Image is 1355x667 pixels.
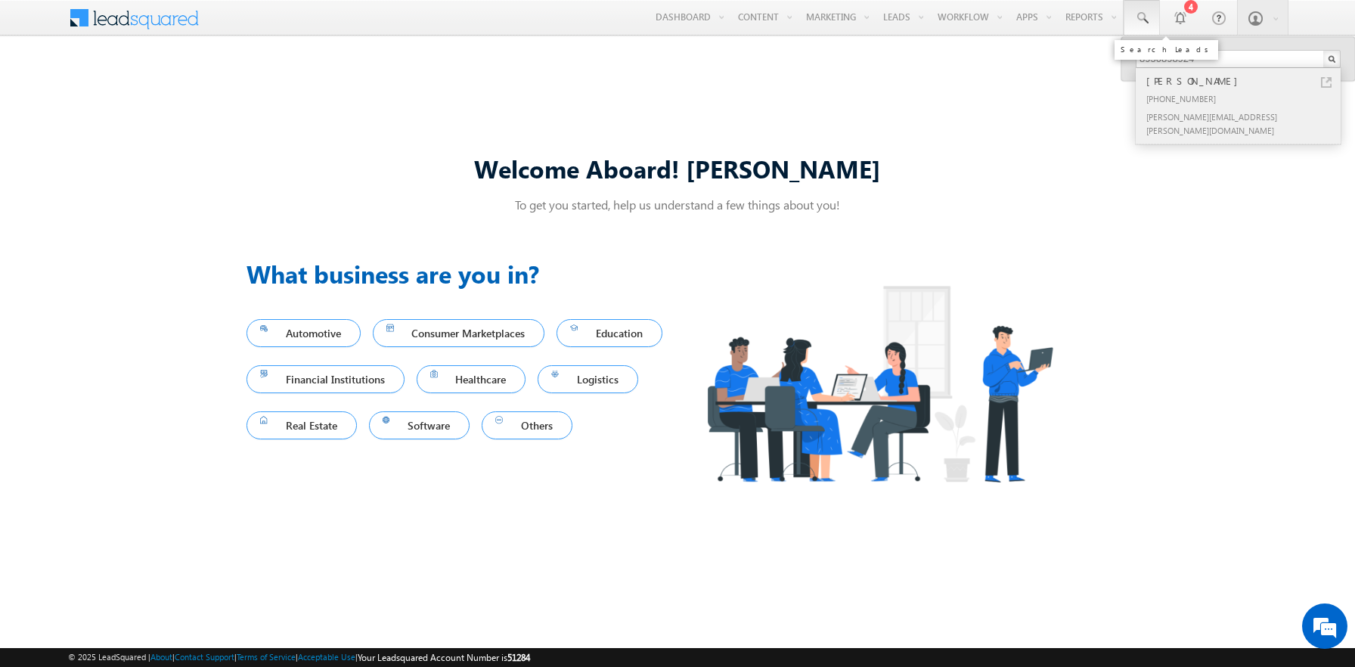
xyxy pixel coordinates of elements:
[260,323,347,343] span: Automotive
[20,140,276,453] textarea: Type your message and hit 'Enter'
[430,369,513,389] span: Healthcare
[507,652,530,663] span: 51284
[358,652,530,663] span: Your Leadsquared Account Number is
[1143,73,1346,89] div: [PERSON_NAME]
[150,652,172,662] a: About
[247,152,1108,185] div: Welcome Aboard! [PERSON_NAME]
[79,79,254,99] div: Chat with us now
[383,415,457,436] span: Software
[1121,45,1212,54] div: Search Leads
[570,323,649,343] span: Education
[1143,107,1346,139] div: [PERSON_NAME][EMAIL_ADDRESS][PERSON_NAME][DOMAIN_NAME]
[298,652,355,662] a: Acceptable Use
[237,652,296,662] a: Terms of Service
[175,652,234,662] a: Contact Support
[248,8,284,44] div: Minimize live chat window
[247,256,677,292] h3: What business are you in?
[206,466,274,486] em: Start Chat
[1143,89,1346,107] div: [PHONE_NUMBER]
[551,369,625,389] span: Logistics
[247,197,1108,213] p: To get you started, help us understand a few things about you!
[495,415,559,436] span: Others
[260,369,391,389] span: Financial Institutions
[677,256,1081,512] img: Industry.png
[68,650,530,665] span: © 2025 LeadSquared | | | | |
[26,79,64,99] img: d_60004797649_company_0_60004797649
[1136,50,1341,68] input: Search Leads
[386,323,532,343] span: Consumer Marketplaces
[260,415,343,436] span: Real Estate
